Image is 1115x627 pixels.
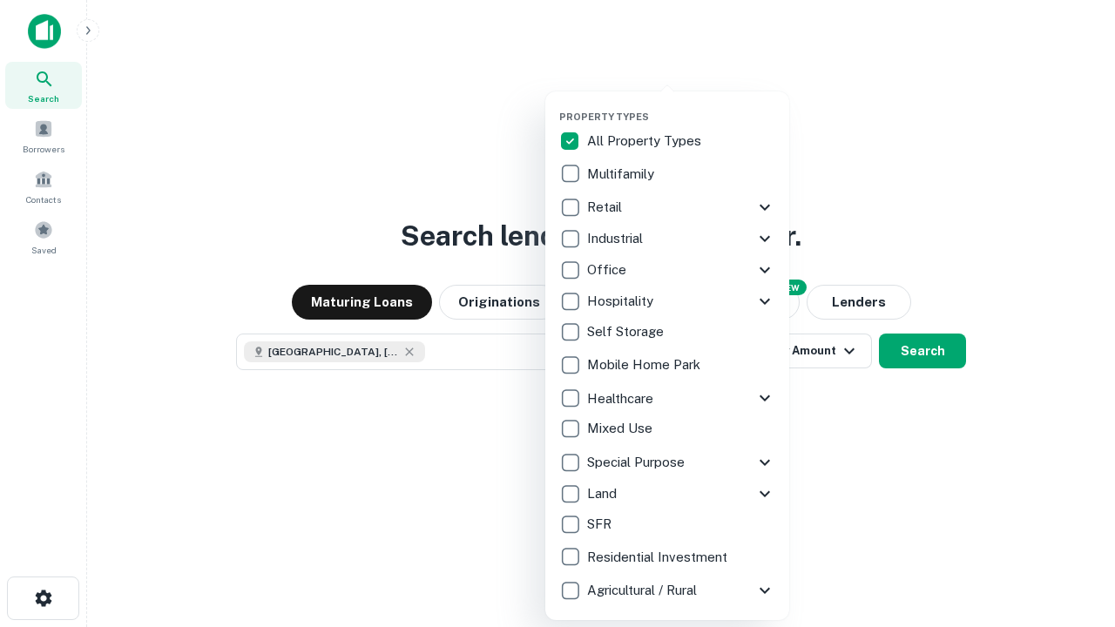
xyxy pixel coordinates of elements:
p: Office [587,260,630,280]
div: Industrial [559,223,775,254]
p: Residential Investment [587,547,731,568]
p: Industrial [587,228,646,249]
div: Healthcare [559,382,775,414]
div: Land [559,478,775,509]
p: Hospitality [587,291,657,312]
p: SFR [587,514,615,535]
p: Retail [587,197,625,218]
p: Land [587,483,620,504]
p: Special Purpose [587,452,688,473]
div: Office [559,254,775,286]
iframe: Chat Widget [1028,488,1115,571]
p: Healthcare [587,388,657,409]
p: Mixed Use [587,418,656,439]
p: Self Storage [587,321,667,342]
p: Multifamily [587,164,658,185]
span: Property Types [559,111,649,122]
p: All Property Types [587,131,705,152]
p: Agricultural / Rural [587,580,700,601]
div: Hospitality [559,286,775,317]
div: Retail [559,192,775,223]
div: Agricultural / Rural [559,575,775,606]
div: Special Purpose [559,447,775,478]
p: Mobile Home Park [587,354,704,375]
